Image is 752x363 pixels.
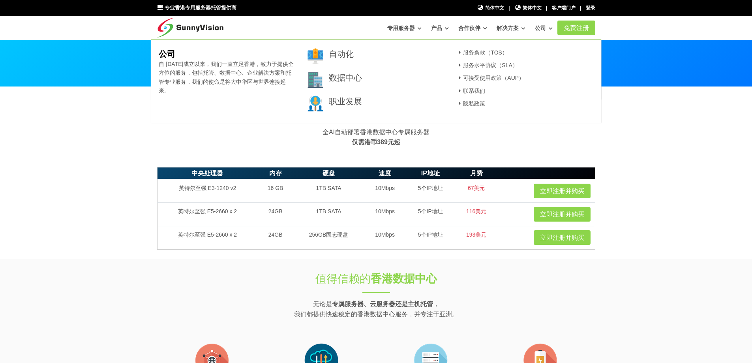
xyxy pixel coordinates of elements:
[485,5,504,11] font: 简体中文
[463,62,518,68] font: 服务水平协议（SLA）
[309,231,349,238] font: 256GB固态硬盘
[534,230,591,245] a: 立即注册并购买
[418,208,443,214] font: 5个IP地址
[466,208,486,214] font: 116美元
[535,25,546,31] font: 公司
[191,170,223,177] font: 中央处理器
[165,5,236,11] font: 专业香港专用服务器托管提供商
[387,25,415,31] font: 专用服务器
[540,234,584,241] font: 立即注册并购买
[466,231,486,238] font: 193美元
[497,21,525,35] a: 解决方案
[375,185,395,191] font: 10Mbps
[463,88,485,94] font: 联系我们
[313,301,332,307] font: 无论是
[463,49,508,56] font: 服务条款（TOS）
[540,211,584,218] font: 立即注册并购买
[458,21,487,35] a: 合作伙伴
[546,5,547,11] font: |
[308,96,323,111] img: 003-research.png
[463,75,524,81] font: 可接受使用政策（AUP）
[456,88,486,94] a: 联系我们
[433,301,439,307] font: ，
[379,170,391,177] font: 速度
[387,21,422,35] a: 专用服务器
[418,231,443,238] font: 5个IP地址
[375,208,395,214] font: 10Mbps
[535,21,553,35] a: 公司
[470,170,483,177] font: 月费
[159,49,175,58] font: 公司
[508,5,510,11] font: |
[178,231,237,238] font: 英特尔至强 E5-2660 x 2
[268,185,283,191] font: 16 GB
[323,129,429,135] font: 全AI自动部署香港数据中心专属服务器
[179,185,236,191] font: 英特尔至强 E3-1240 v2
[268,231,283,238] font: 24GB
[580,5,581,11] font: |
[463,100,485,107] font: 隐私政策
[371,273,437,285] font: 香港数据中心
[316,185,341,191] font: 1TB SATA
[456,62,518,68] a: 服务水平协议（SLA）
[431,21,449,35] a: 产品
[269,170,282,177] font: 内存
[329,49,354,58] a: 自动化
[586,5,595,11] a: 登录
[159,61,294,94] font: 自 [DATE]成立以来，我们一直立足香港，致力于提供全方位的服务，包括托管、数据中心、企业解决方案和托管专业服务，我们的使命是将大中华区与世界连接起来。
[151,39,601,123] div: 公司
[477,4,504,12] a: 简体中文
[332,301,433,307] font: 专属服务器、云服务器还是主机托管
[421,170,440,177] font: IP地址
[514,4,542,12] a: 繁体中文
[468,185,485,191] font: 67美元
[534,184,591,198] a: 立即注册并购买
[308,48,323,64] img: 001-brand.png
[564,24,589,31] font: 免费注册
[375,231,395,238] font: 10Mbps
[308,72,323,88] img: 002-town.png
[557,21,595,35] a: 免费注册
[418,185,443,191] font: 5个IP地址
[329,73,362,82] a: 数据中心
[534,207,591,222] a: 立即注册并购买
[523,5,542,11] font: 繁体中文
[294,311,458,318] font: 我们都提供快速稳定的香港数据中心服务，并专注于亚洲。
[456,100,486,107] a: 隐私政策
[456,49,508,56] a: 服务条款（TOS）
[268,208,283,214] font: 24GB
[316,208,341,214] font: 1TB SATA
[323,170,335,177] font: 硬盘
[456,75,524,81] a: 可接受使用政策（AUP）
[458,25,480,31] font: 合作伙伴
[497,25,519,31] font: 解决方案
[552,5,576,11] a: 客户端门户
[178,208,237,214] font: 英特尔至强 E5-2660 x 2
[329,97,362,106] a: 职业发展
[431,25,442,31] font: 产品
[315,273,371,285] font: 值得信赖的
[540,188,584,194] font: 立即注册并购买
[352,139,400,145] font: 仅需港币389元起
